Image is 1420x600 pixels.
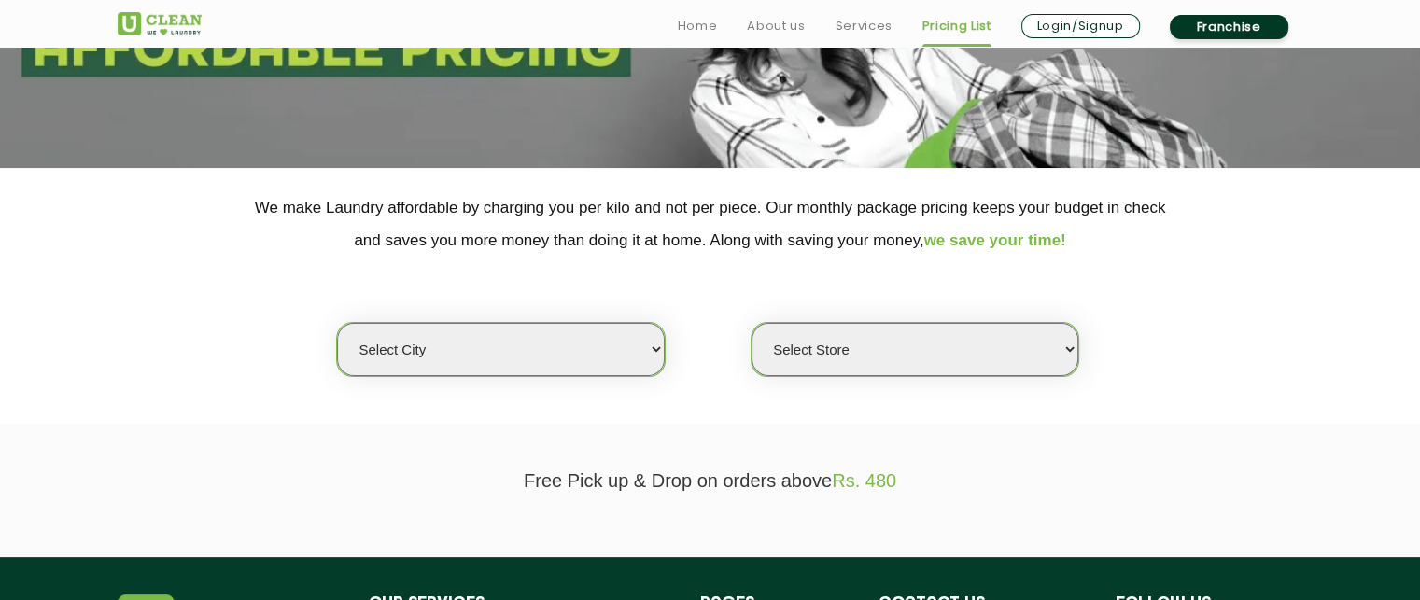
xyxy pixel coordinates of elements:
[118,12,202,35] img: UClean Laundry and Dry Cleaning
[922,15,991,37] a: Pricing List
[118,470,1303,492] p: Free Pick up & Drop on orders above
[1021,14,1140,38] a: Login/Signup
[835,15,892,37] a: Services
[1170,15,1288,39] a: Franchise
[118,191,1303,257] p: We make Laundry affordable by charging you per kilo and not per piece. Our monthly package pricin...
[678,15,718,37] a: Home
[832,470,896,491] span: Rs. 480
[924,231,1066,249] span: we save your time!
[747,15,805,37] a: About us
